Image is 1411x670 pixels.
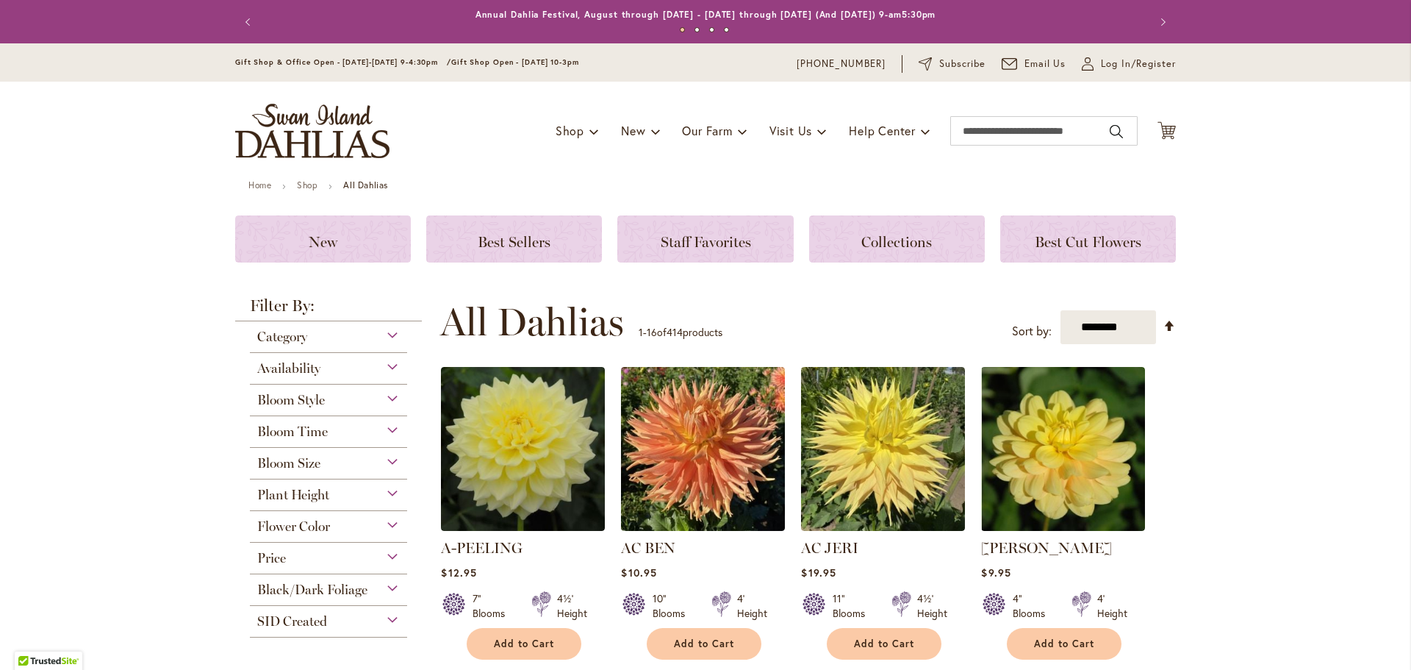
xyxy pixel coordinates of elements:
[827,628,941,660] button: Add to Cart
[1024,57,1066,71] span: Email Us
[441,566,476,580] span: $12.95
[426,215,602,263] a: Best Sellers
[235,215,411,263] a: New
[849,123,916,138] span: Help Center
[674,638,734,650] span: Add to Cart
[617,215,793,263] a: Staff Favorites
[647,628,761,660] button: Add to Cart
[297,179,317,190] a: Shop
[309,233,337,251] span: New
[709,27,714,32] button: 3 of 4
[257,582,367,598] span: Black/Dark Foliage
[809,215,985,263] a: Collections
[441,367,605,531] img: A-Peeling
[556,123,584,138] span: Shop
[257,518,330,535] span: Flower Color
[1097,591,1127,621] div: 4' Height
[257,455,320,471] span: Bloom Size
[917,591,947,621] div: 4½' Height
[981,520,1145,534] a: AHOY MATEY
[257,424,328,440] span: Bloom Time
[1101,57,1176,71] span: Log In/Register
[235,104,389,158] a: store logo
[441,520,605,534] a: A-Peeling
[801,539,858,557] a: AC JERI
[440,300,624,344] span: All Dahlias
[235,57,451,67] span: Gift Shop & Office Open - [DATE]-[DATE] 9-4:30pm /
[473,591,514,621] div: 7" Blooms
[257,360,320,377] span: Availability
[801,566,836,580] span: $19.95
[621,539,675,557] a: AC BEN
[451,57,579,67] span: Gift Shop Open - [DATE] 10-3pm
[769,123,812,138] span: Visit Us
[854,638,914,650] span: Add to Cart
[478,233,550,251] span: Best Sellers
[1082,57,1176,71] a: Log In/Register
[639,325,643,339] span: 1
[257,392,325,408] span: Bloom Style
[441,539,523,557] a: A-PEELING
[257,613,327,630] span: SID Created
[621,520,785,534] a: AC BEN
[801,367,965,531] img: AC Jeri
[257,487,329,503] span: Plant Height
[861,233,932,251] span: Collections
[833,591,874,621] div: 11" Blooms
[557,591,587,621] div: 4½' Height
[257,329,307,345] span: Category
[621,123,645,138] span: New
[797,57,886,71] a: [PHONE_NUMBER]
[639,321,722,344] p: - of products
[475,9,936,20] a: Annual Dahlia Festival, August through [DATE] - [DATE] through [DATE] (And [DATE]) 9-am5:30pm
[724,27,729,32] button: 4 of 4
[1034,638,1094,650] span: Add to Cart
[467,628,581,660] button: Add to Cart
[981,566,1010,580] span: $9.95
[801,520,965,534] a: AC Jeri
[667,325,683,339] span: 414
[1002,57,1066,71] a: Email Us
[1000,215,1176,263] a: Best Cut Flowers
[647,325,657,339] span: 16
[1035,233,1141,251] span: Best Cut Flowers
[981,367,1145,531] img: AHOY MATEY
[919,57,985,71] a: Subscribe
[694,27,700,32] button: 2 of 4
[981,539,1112,557] a: [PERSON_NAME]
[343,179,388,190] strong: All Dahlias
[248,179,271,190] a: Home
[939,57,985,71] span: Subscribe
[737,591,767,621] div: 4' Height
[621,566,656,580] span: $10.95
[621,367,785,531] img: AC BEN
[1007,628,1121,660] button: Add to Cart
[682,123,732,138] span: Our Farm
[235,7,265,37] button: Previous
[661,233,751,251] span: Staff Favorites
[235,298,422,321] strong: Filter By:
[653,591,694,621] div: 10" Blooms
[1146,7,1176,37] button: Next
[494,638,554,650] span: Add to Cart
[1013,591,1054,621] div: 4" Blooms
[680,27,685,32] button: 1 of 4
[1012,318,1052,345] label: Sort by:
[257,550,286,566] span: Price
